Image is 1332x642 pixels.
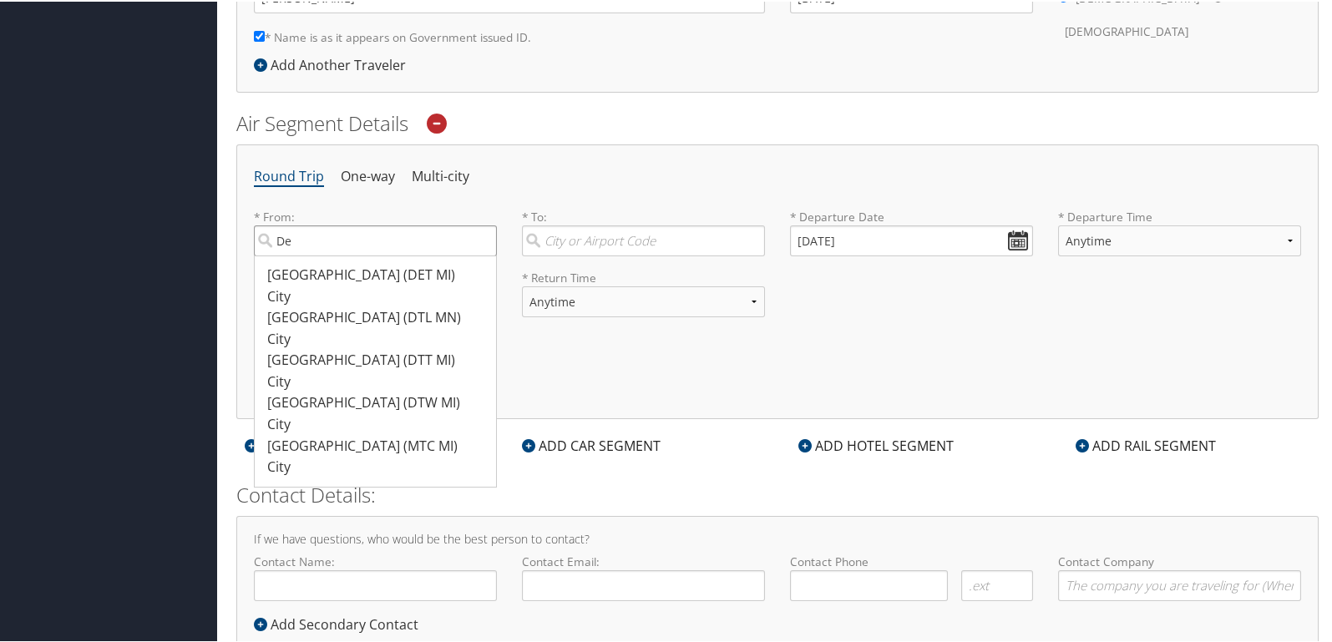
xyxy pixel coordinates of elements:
label: * From: [254,207,497,255]
label: * Return Time [522,268,765,285]
h4: If we have questions, who would be the best person to contact? [254,532,1301,543]
input: Contact Name: [254,569,497,599]
div: ADD AIR SEGMENT [236,434,387,454]
h6: Additional Options: [254,354,1301,363]
div: ADD HOTEL SEGMENT [790,434,962,454]
div: [GEOGRAPHIC_DATA] (MTC MI) [267,434,488,456]
input: * Name is as it appears on Government issued ID. [254,29,265,40]
li: One-way [341,160,395,190]
label: Contact Company [1058,552,1301,599]
input: .ext [961,569,1033,599]
div: [GEOGRAPHIC_DATA] (DTW MI) [267,391,488,412]
div: Add Secondary Contact [254,613,427,633]
input: MM/DD/YYYY [790,224,1033,255]
div: City [267,370,488,392]
label: Contact Email: [522,552,765,599]
div: [GEOGRAPHIC_DATA] (DET MI) [267,263,488,285]
li: Round Trip [254,160,324,190]
label: * Departure Time [1058,207,1301,268]
label: Contact Phone [790,552,1033,569]
h2: Contact Details: [236,479,1319,508]
div: ADD RAIL SEGMENT [1067,434,1224,454]
label: Contact Name: [254,552,497,599]
input: City or Airport Code [522,224,765,255]
input: Contact Company [1058,569,1301,599]
div: City [267,327,488,349]
div: Add Another Traveler [254,53,414,73]
h5: * Denotes required field [254,388,1301,400]
input: Contact Email: [522,569,765,599]
label: * Name is as it appears on Government issued ID. [254,20,531,51]
label: * Departure Date [790,207,1033,224]
h2: Air Segment Details [236,108,1319,136]
div: ADD CAR SEGMENT [514,434,669,454]
select: * Departure Time [1058,224,1301,255]
div: [GEOGRAPHIC_DATA] (DTT MI) [267,348,488,370]
label: * To: [522,207,765,255]
div: City [267,285,488,306]
li: Multi-city [412,160,469,190]
div: [GEOGRAPHIC_DATA] (DTL MN) [267,306,488,327]
div: City [267,412,488,434]
div: City [267,455,488,477]
input: [GEOGRAPHIC_DATA] (DET MI)City[GEOGRAPHIC_DATA] (DTL MN)City[GEOGRAPHIC_DATA] (DTT MI)City[GEOGRA... [254,224,497,255]
label: [DEMOGRAPHIC_DATA] [1065,14,1188,46]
